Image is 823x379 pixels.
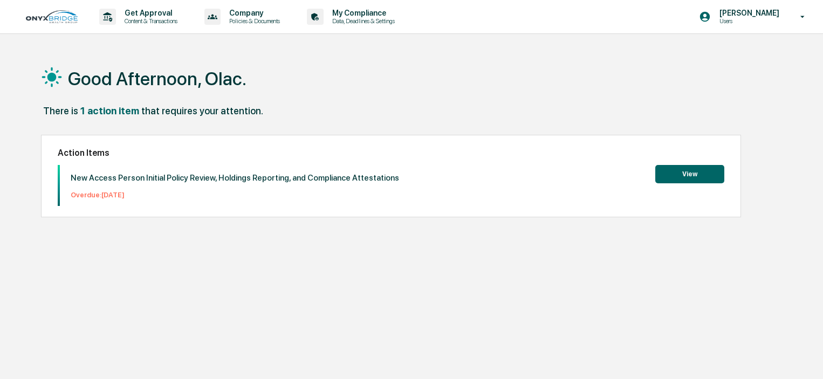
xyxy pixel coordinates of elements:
p: Content & Transactions [116,17,183,25]
p: [PERSON_NAME] [711,9,785,17]
p: Users [711,17,785,25]
p: Company [221,9,285,17]
p: Overdue: [DATE] [71,191,399,199]
h2: Action Items [58,148,724,158]
a: View [655,168,724,178]
h1: Good Afternoon, Olac. [68,68,246,89]
div: that requires your attention. [141,105,263,116]
img: logo [26,10,78,23]
p: Get Approval [116,9,183,17]
div: There is [43,105,78,116]
button: View [655,165,724,183]
p: New Access Person Initial Policy Review, Holdings Reporting, and Compliance Attestations [71,173,399,183]
p: Data, Deadlines & Settings [324,17,400,25]
p: My Compliance [324,9,400,17]
div: 1 action item [80,105,139,116]
p: Policies & Documents [221,17,285,25]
